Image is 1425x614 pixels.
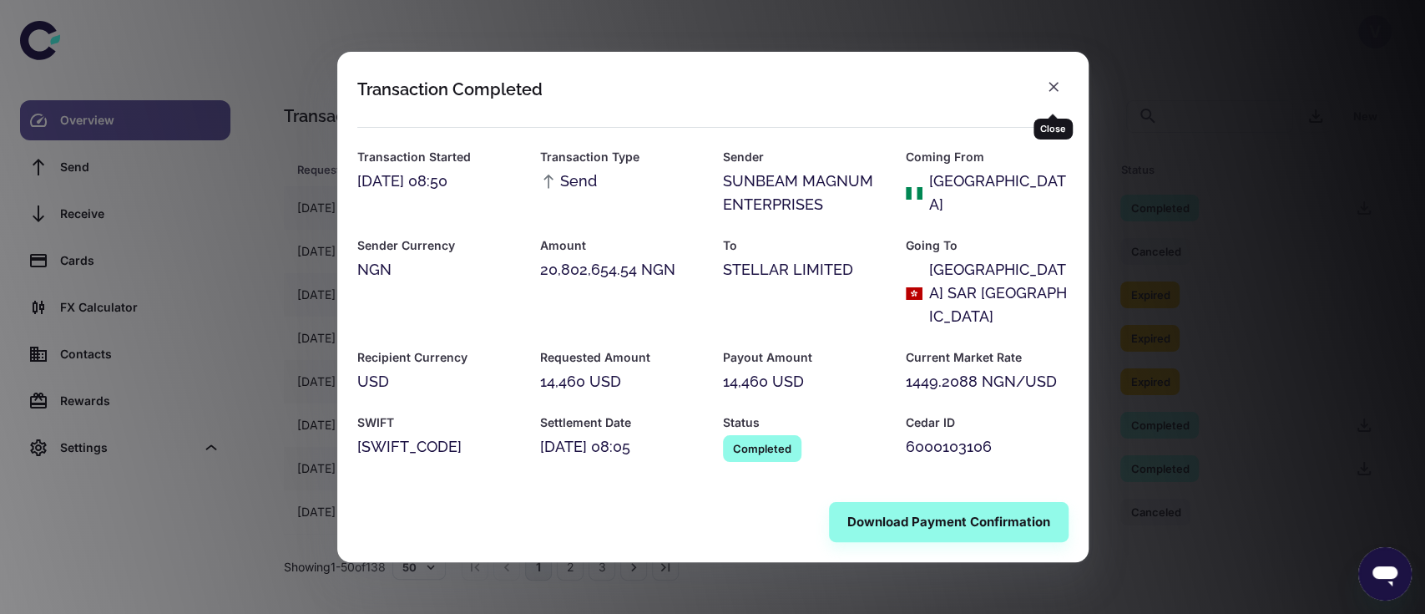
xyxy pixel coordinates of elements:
[829,502,1069,542] button: Download Payment Confirmation
[540,236,703,255] h6: Amount
[723,348,886,367] h6: Payout Amount
[906,236,1069,255] h6: Going To
[723,236,886,255] h6: To
[906,148,1069,166] h6: Coming From
[540,414,703,432] h6: Settlement Date
[723,148,886,166] h6: Sender
[540,258,703,282] div: 20,802,654.54 NGN
[357,258,520,282] div: NGN
[1358,547,1412,601] iframe: Button to launch messaging window
[357,435,520,459] div: [SWIFT_CODE]
[540,148,703,166] h6: Transaction Type
[723,258,886,282] div: STELLAR LIMITED
[357,348,520,367] h6: Recipient Currency
[723,170,886,216] div: SUNBEAM MAGNUM ENTERPRISES
[723,440,801,457] span: Completed
[540,170,597,193] span: Send
[1033,119,1073,140] div: Close
[906,435,1069,459] div: 6000103106
[723,370,886,393] div: 14,460 USD
[357,79,543,99] div: Transaction Completed
[357,414,520,432] h6: SWIFT
[357,370,520,393] div: USD
[540,435,703,459] div: [DATE] 08:05
[357,170,520,193] div: [DATE] 08:50
[540,370,703,393] div: 14,460 USD
[357,236,520,255] h6: Sender Currency
[906,370,1069,393] div: 1449.2088 NGN/USD
[723,414,886,432] h6: Status
[906,348,1069,367] h6: Current Market Rate
[357,148,520,166] h6: Transaction Started
[906,414,1069,432] h6: Cedar ID
[929,170,1069,216] div: [GEOGRAPHIC_DATA]
[929,258,1069,328] div: [GEOGRAPHIC_DATA] SAR [GEOGRAPHIC_DATA]
[540,348,703,367] h6: Requested Amount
